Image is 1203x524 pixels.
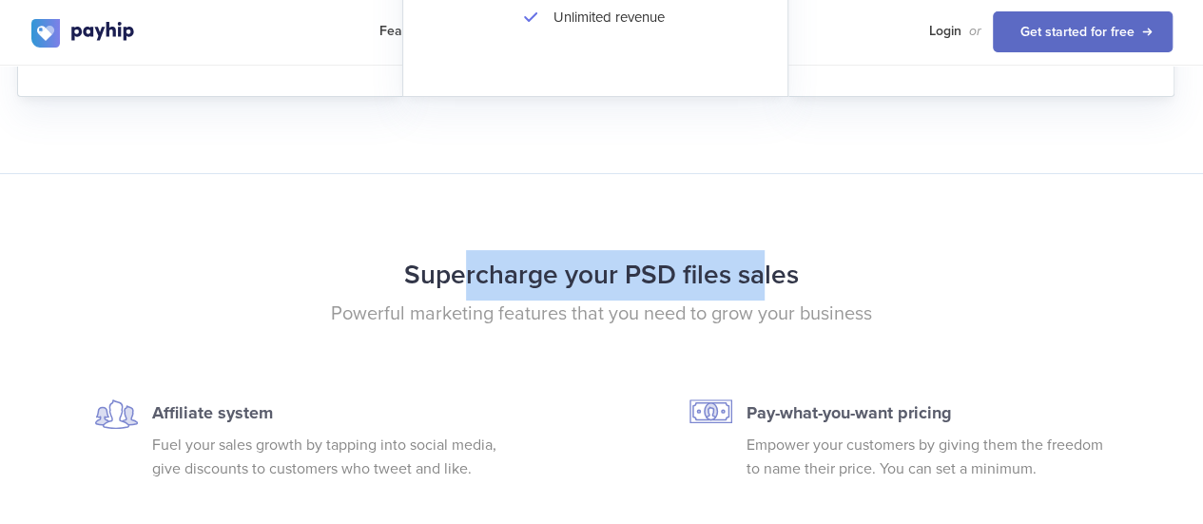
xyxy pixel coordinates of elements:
[31,301,1173,328] p: Powerful marketing features that you need to grow your business
[689,399,732,424] img: pwyw-icon.svg
[747,434,1117,481] p: Empower your customers by giving them the freedom to name their price. You can set a minimum.
[95,399,138,429] img: affiliate-icon.svg
[152,434,523,481] p: Fuel your sales growth by tapping into social media, give discounts to customers who tweet and like.
[993,11,1173,52] a: Get started for free
[544,4,670,31] li: Unlimited revenue
[31,250,1173,301] h2: Supercharge your PSD files sales
[747,399,1117,426] p: Pay-what-you-want pricing
[379,23,442,39] span: Features
[152,399,523,426] p: Affiliate system
[31,19,136,48] img: logo.svg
